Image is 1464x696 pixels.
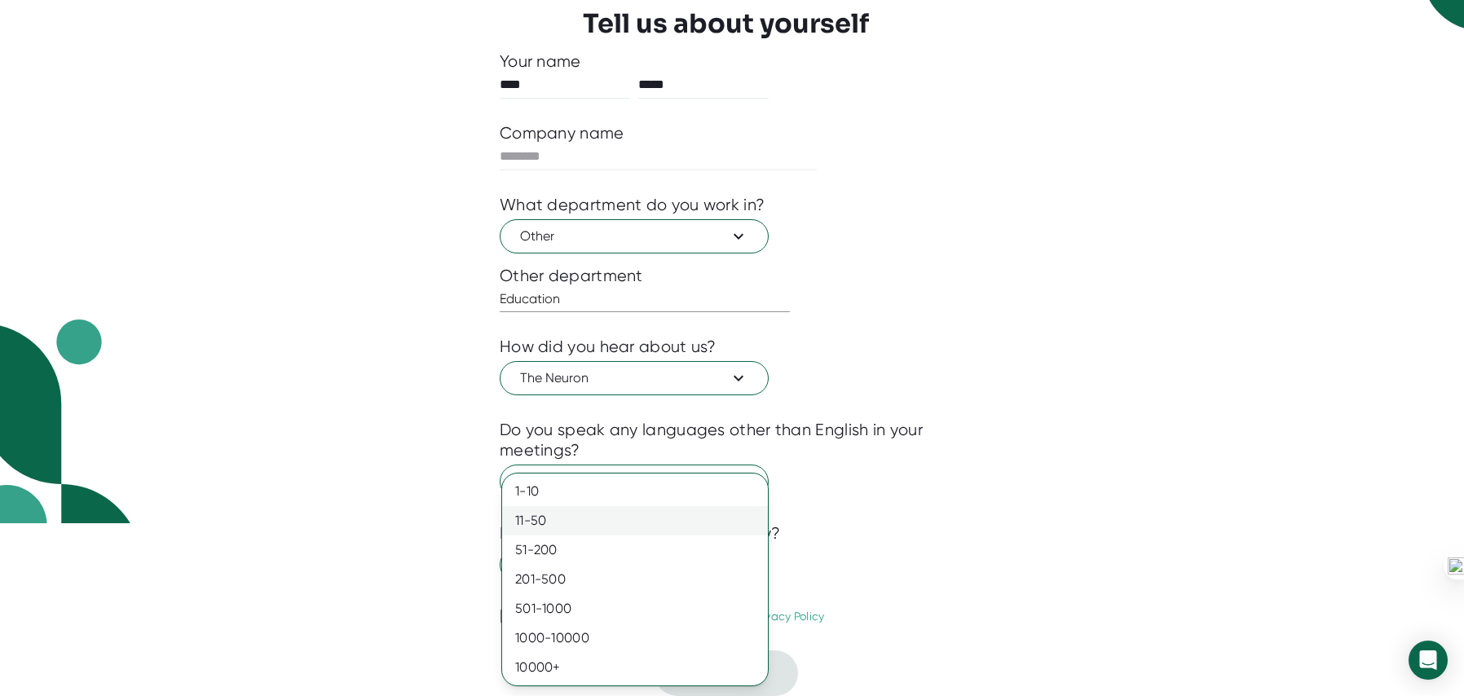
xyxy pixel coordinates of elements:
[502,565,768,594] div: 201-500
[502,506,768,535] div: 11-50
[502,477,768,506] div: 1-10
[502,623,768,653] div: 1000-10000
[1409,641,1448,680] div: Open Intercom Messenger
[502,653,768,682] div: 10000+
[502,594,768,623] div: 501-1000
[502,535,768,565] div: 51-200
